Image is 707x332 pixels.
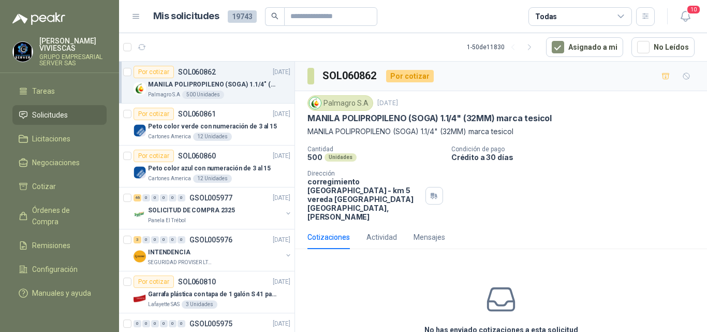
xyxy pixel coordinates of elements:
div: 0 [178,236,185,243]
p: Condición de pago [451,146,703,153]
img: Company Logo [134,82,146,95]
div: Mensajes [414,232,445,243]
div: Por cotizar [134,66,174,78]
p: [PERSON_NAME] VIVIESCAS [39,37,107,52]
p: [DATE] [273,277,290,287]
span: Órdenes de Compra [32,205,97,227]
div: Por cotizar [134,108,174,120]
a: Tareas [12,81,107,101]
p: Peto color azul con numeración de 3 al 15 [148,164,271,174]
a: Por cotizarSOL060810[DATE] Company LogoGarrafa plástica con tapa de 1 galón S 41 para almacenar v... [119,271,294,313]
a: Por cotizarSOL060861[DATE] Company LogoPeto color verde con numeración de 3 al 15Cartones America... [119,104,294,146]
p: Garrafa plástica con tapa de 1 galón S 41 para almacenar varsol, thiner y alcohol [148,290,277,299]
p: corregimiento [GEOGRAPHIC_DATA] - km 5 vereda [GEOGRAPHIC_DATA] [GEOGRAPHIC_DATA] , [PERSON_NAME] [307,177,421,221]
div: 0 [151,194,159,201]
p: Dirección [307,170,421,177]
p: INTENDENCIA [148,248,190,257]
p: GSOL005976 [189,236,232,243]
div: 12 Unidades [193,175,232,183]
p: Cantidad [307,146,443,153]
p: Lafayette SAS [148,300,180,309]
div: 0 [160,236,168,243]
div: 0 [160,194,168,201]
span: Configuración [32,264,78,275]
h1: Mis solicitudes [153,9,219,24]
a: Negociaciones [12,153,107,172]
div: 500 Unidades [182,91,224,99]
p: [DATE] [273,151,290,161]
span: 19743 [228,10,257,23]
a: Remisiones [12,236,107,255]
a: Cotizar [12,177,107,196]
p: SOL060862 [178,68,216,76]
div: 0 [178,320,185,327]
span: 10 [686,5,701,15]
p: MANILA POLIPROPILENO (SOGA) 1.1/4" (32MM) marca tesicol [307,113,552,124]
img: Company Logo [134,208,146,221]
a: Por cotizarSOL060862[DATE] Company LogoMANILA POLIPROPILENO (SOGA) 1.1/4" (32MM) marca tesicolPal... [119,62,294,104]
div: Cotizaciones [307,232,350,243]
p: GSOL005975 [189,320,232,327]
p: GSOL005977 [189,194,232,201]
img: Logo peakr [12,12,65,25]
p: SEGURIDAD PROVISER LTDA [148,258,213,267]
div: 3 [134,236,141,243]
button: No Leídos [631,37,695,57]
p: SOLICITUD DE COMPRA 2325 [148,206,235,215]
p: Cartones America [148,175,191,183]
img: Company Logo [13,42,33,62]
p: [DATE] [273,193,290,203]
span: Negociaciones [32,157,80,168]
div: 0 [178,194,185,201]
span: Solicitudes [32,109,68,121]
a: 46 0 0 0 0 0 GSOL005977[DATE] Company LogoSOLICITUD DE COMPRA 2325Panela El Trébol [134,192,292,225]
a: Órdenes de Compra [12,200,107,232]
div: Por cotizar [134,150,174,162]
div: 0 [160,320,168,327]
div: 0 [142,320,150,327]
span: Licitaciones [32,133,70,145]
a: Configuración [12,259,107,279]
span: Cotizar [32,181,56,192]
p: Peto color verde con numeración de 3 al 15 [148,122,277,132]
div: 0 [169,320,176,327]
img: Company Logo [134,292,146,305]
img: Company Logo [134,250,146,263]
p: [DATE] [273,319,290,329]
button: 10 [676,7,695,26]
p: GRUPO EMPRESARIAL SERVER SAS [39,54,107,66]
div: Actividad [366,232,397,243]
div: Palmagro S.A [307,95,373,111]
p: [DATE] [273,67,290,77]
a: Manuales y ayuda [12,283,107,303]
p: [DATE] [377,98,398,108]
p: [DATE] [273,109,290,119]
div: Por cotizar [134,276,174,288]
a: Solicitudes [12,105,107,125]
p: Cartones America [148,133,191,141]
div: 0 [151,320,159,327]
h3: SOL060862 [322,68,378,84]
div: 12 Unidades [193,133,232,141]
span: search [271,12,278,20]
a: Por cotizarSOL060860[DATE] Company LogoPeto color azul con numeración de 3 al 15Cartones America1... [119,146,294,187]
img: Company Logo [134,124,146,137]
div: 0 [142,194,150,201]
p: MANILA POLIPROPILENO (SOGA) 1.1/4" (32MM) marca tesicol [148,80,277,90]
div: Por cotizar [386,70,434,82]
p: Crédito a 30 días [451,153,703,162]
div: Unidades [325,153,357,162]
p: SOL060810 [178,278,216,285]
div: 0 [151,236,159,243]
span: Manuales y ayuda [32,287,91,299]
div: Todas [535,11,557,22]
a: Licitaciones [12,129,107,149]
p: [DATE] [273,235,290,245]
p: SOL060860 [178,152,216,160]
div: 0 [142,236,150,243]
img: Company Logo [310,97,321,109]
p: 500 [307,153,322,162]
p: MANILA POLIPROPILENO (SOGA) 1.1/4" (32MM) marca tesicol [307,126,695,137]
div: 0 [169,194,176,201]
div: 3 Unidades [182,300,217,309]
